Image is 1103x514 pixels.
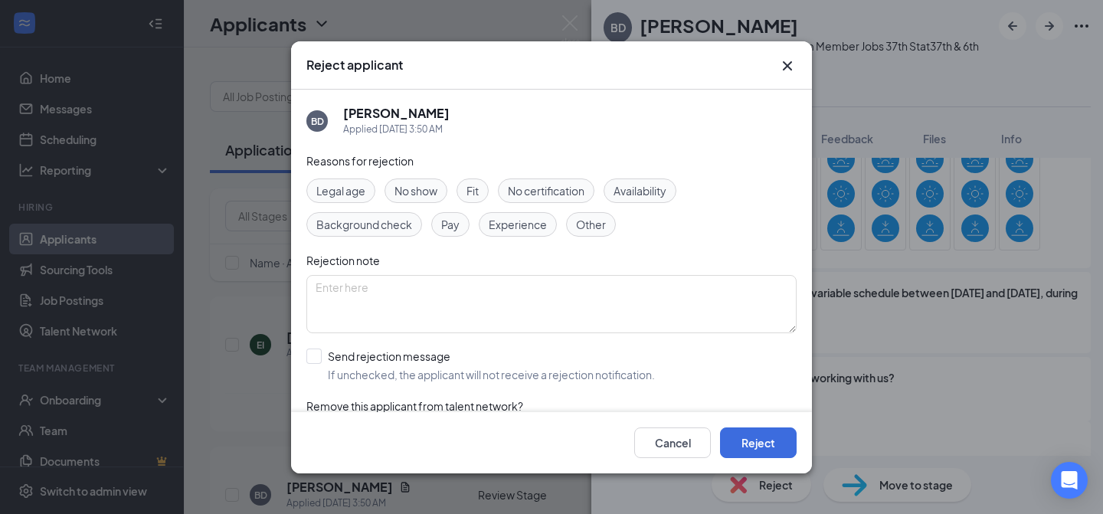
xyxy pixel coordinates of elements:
[306,57,403,74] h3: Reject applicant
[343,105,450,122] h5: [PERSON_NAME]
[489,216,547,233] span: Experience
[441,216,460,233] span: Pay
[394,182,437,199] span: No show
[614,182,666,199] span: Availability
[306,154,414,168] span: Reasons for rejection
[316,216,412,233] span: Background check
[306,399,523,413] span: Remove this applicant from talent network?
[1051,462,1088,499] div: Open Intercom Messenger
[316,182,365,199] span: Legal age
[576,216,606,233] span: Other
[343,122,450,137] div: Applied [DATE] 3:50 AM
[720,427,797,457] button: Reject
[306,254,380,267] span: Rejection note
[508,182,584,199] span: No certification
[634,427,711,457] button: Cancel
[311,114,324,127] div: BD
[778,57,797,75] svg: Cross
[466,182,479,199] span: Fit
[778,57,797,75] button: Close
